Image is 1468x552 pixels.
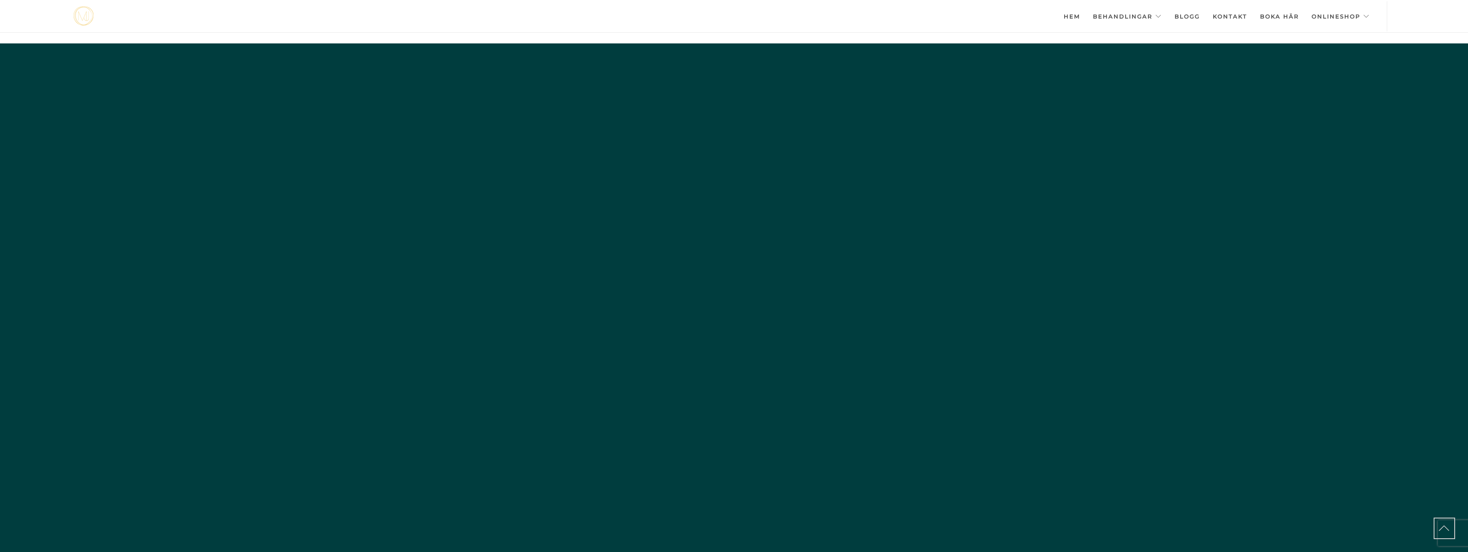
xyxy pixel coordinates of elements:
a: Blogg [1175,1,1200,31]
a: Boka här [1260,1,1299,31]
a: Kontakt [1213,1,1247,31]
a: Onlineshop [1312,1,1370,31]
a: Behandlingar [1093,1,1162,31]
img: mjstudio [73,6,94,26]
a: Hem [1064,1,1080,31]
a: mjstudio mjstudio mjstudio [73,6,94,26]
